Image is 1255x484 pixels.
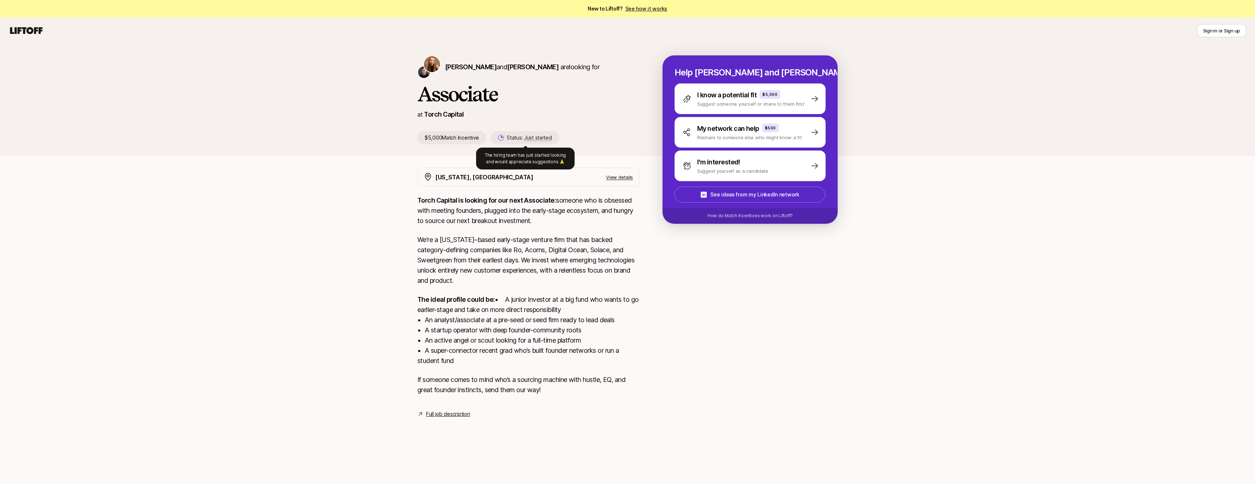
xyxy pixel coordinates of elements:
[674,187,825,203] button: See ideas from my LinkedIn network
[424,56,440,72] img: Katie Reiner
[697,100,804,108] p: Suggest someone yourself or share to them first
[445,63,497,71] span: [PERSON_NAME]
[497,63,559,71] span: and
[445,62,599,72] p: are looking for
[697,157,740,167] p: I'm interested!
[417,235,639,286] p: We’re a [US_STATE]–based early-stage venture firm that has backed category-defining companies lik...
[707,212,793,219] p: How do Match Incentives work on Liftoff?
[482,152,569,165] p: The hiring team has just started looking and would appreciate suggestions 🙏
[697,124,759,134] p: My network can help
[426,410,470,418] a: Full job description
[697,167,768,175] p: Suggest yourself as a candidate
[417,296,495,303] strong: The ideal profile could be:
[417,131,486,144] p: $5,000 Match Incentive
[1197,24,1246,37] button: Sign in or Sign up
[417,375,639,395] p: If someone comes to mind who’s a sourcing machine with hustle, EQ, and great founder instincts, s...
[424,110,464,118] a: Torch Capital
[710,190,799,199] p: See ideas from my LinkedIn network
[417,110,422,119] p: at
[625,5,668,12] a: See how it works
[606,173,633,181] p: View details
[418,66,430,78] img: Christopher Harper
[417,294,639,366] p: • A junior investor at a big fund who wants to go earlier-stage and take on more direct responsib...
[417,83,639,105] h1: Associate
[762,91,777,97] p: $5,000
[697,134,802,141] p: Reshare to someone else who might know a fit
[765,125,776,131] p: $500
[524,134,552,141] span: Just started
[588,4,667,13] span: New to Liftoff?
[417,196,556,204] strong: Torch Capital is looking for our next Associate:
[697,90,757,100] p: I know a potential fit
[507,63,559,71] span: [PERSON_NAME]
[417,195,639,226] p: someone who is obsessed with meeting founders, plugged into the early-stage ecosystem, and hungry...
[675,67,826,78] p: Help [PERSON_NAME] and [PERSON_NAME] hire
[507,133,552,142] p: Status:
[435,172,533,182] p: [US_STATE], [GEOGRAPHIC_DATA]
